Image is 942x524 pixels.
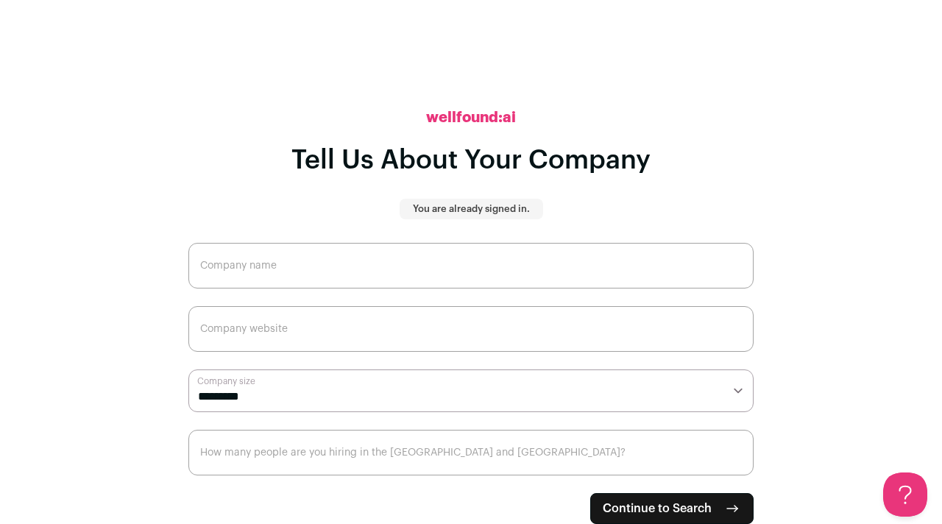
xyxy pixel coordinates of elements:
h1: Tell Us About Your Company [291,146,651,175]
p: You are already signed in. [413,203,530,215]
input: Company name [188,243,754,288]
input: Company website [188,306,754,352]
span: Continue to Search [603,500,712,517]
button: Continue to Search [590,493,754,524]
iframe: Help Scout Beacon - Open [883,472,927,517]
input: How many people are you hiring in the US and Canada? [188,430,754,475]
h2: wellfound:ai [426,107,516,128]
